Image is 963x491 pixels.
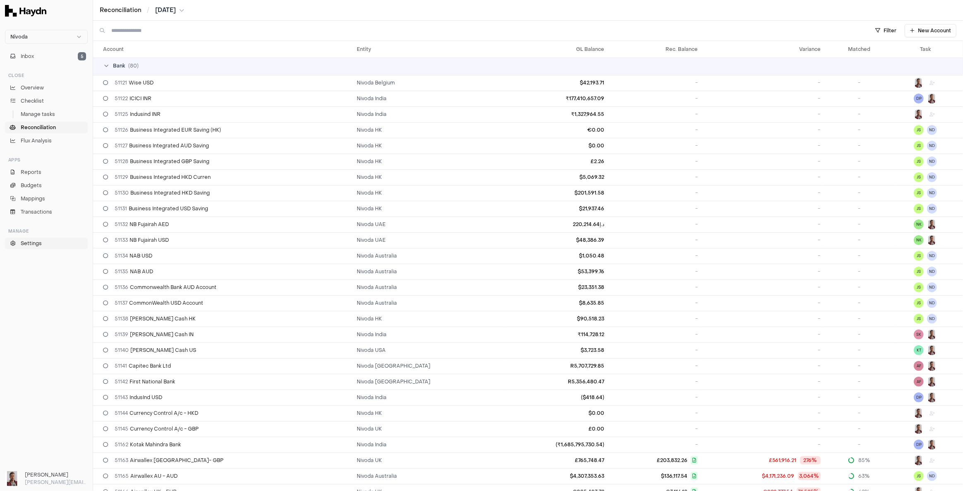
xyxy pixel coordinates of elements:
[115,205,127,212] span: 51131
[115,158,128,165] span: 51128
[927,345,937,355] button: JP Smit
[353,358,504,374] td: Nivoda [GEOGRAPHIC_DATA]
[504,41,608,58] th: GL Balance
[5,224,88,238] div: Manage
[927,219,937,229] button: JP Smit
[115,347,129,354] span: 51140
[115,79,154,86] span: Wise USD
[353,106,504,122] td: Nivoda India
[818,221,821,228] span: -
[115,331,128,338] span: 51139
[353,75,504,91] td: Nivoda Belgium
[858,174,860,181] span: -
[858,363,860,369] span: -
[914,408,924,418] button: JP Smit
[115,95,151,102] span: ICICI INR
[5,108,88,120] a: Manage tasks
[914,424,924,434] button: JP Smit
[858,268,860,275] span: -
[818,95,821,102] span: -
[927,251,937,261] button: ND
[858,284,860,291] span: -
[21,97,44,105] span: Checklist
[21,111,55,118] span: Manage tasks
[914,282,924,292] span: JS
[115,284,128,291] span: 51136
[927,204,937,214] button: ND
[504,342,608,358] td: $3,723.58
[914,204,924,214] button: JS
[695,253,698,259] span: -
[927,392,937,402] button: JP Smit
[927,440,937,450] button: JP Smit
[914,392,924,402] span: DP
[818,158,821,165] span: -
[914,141,924,151] button: JS
[818,190,821,196] span: -
[914,251,924,261] span: JS
[927,314,937,324] button: ND
[695,205,698,212] span: -
[818,331,821,338] span: -
[927,188,937,198] span: ND
[353,185,504,201] td: Nivoda HK
[115,253,128,259] span: 51134
[504,217,608,232] td: د.إ220,214.64
[870,24,901,37] button: Filter
[914,78,924,88] img: JP Smit
[695,331,698,338] span: -
[818,426,821,432] span: -
[353,279,504,295] td: Nivoda Australia
[927,94,937,103] button: JP Smit
[115,205,208,212] span: Business Integrated USD Saving
[10,34,28,40] span: Nivoda
[927,235,937,245] button: JP Smit
[858,205,860,212] span: -
[914,330,924,339] span: SK
[115,190,129,196] span: 51130
[21,84,44,91] span: Overview
[914,267,924,277] span: JS
[115,142,209,149] span: Business Integrated AUD Saving
[115,221,169,228] span: NB Fujairah AED
[115,127,221,133] span: Business Integrated EUR Saving (HK)
[927,471,937,481] button: ND
[818,174,821,181] span: -
[115,410,128,416] span: 51144
[115,268,128,275] span: 51135
[914,345,924,355] button: KT
[927,141,937,151] button: ND
[115,378,175,385] span: First National Bank
[504,358,608,374] td: R5,707,729.85
[858,347,860,354] span: -
[914,377,924,387] span: AF
[115,253,152,259] span: NAB USD
[21,182,42,189] span: Budgets
[858,315,860,322] span: -
[115,394,128,401] span: 51143
[504,232,608,248] td: $48,386.39
[5,166,88,178] a: Reports
[353,421,504,437] td: Nivoda UK
[914,361,924,371] button: AF
[115,363,171,369] span: Capitec Bank Ltd
[927,125,937,135] span: ND
[504,421,608,437] td: £0.00
[914,298,924,308] span: JS
[115,300,127,306] span: 51137
[858,127,860,133] span: -
[504,374,608,390] td: R5,356,480.47
[695,426,698,432] span: -
[914,188,924,198] button: JS
[914,440,924,450] button: DP
[115,158,209,165] span: Business Integrated GBP Saving
[927,361,937,371] button: JP Smit
[504,390,608,405] td: ($418.64)
[504,201,608,217] td: $21,937.46
[115,426,199,432] span: Currency Control A/c - GBP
